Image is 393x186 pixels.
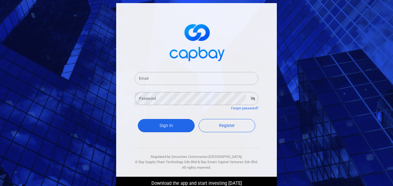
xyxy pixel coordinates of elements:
img: logo [166,19,227,65]
button: Sign In [138,119,195,132]
div: Regulated by Securities Commission [GEOGRAPHIC_DATA]. & All rights reserved. [135,148,258,171]
span: Bay Smart Capital Ventures Sdn Bhd. [201,160,258,164]
span: Register [219,123,235,128]
a: Forgot password? [231,106,258,110]
a: Register [199,119,256,132]
span: © Bay Supply Chain Technology Sdn Bhd [135,160,197,164]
